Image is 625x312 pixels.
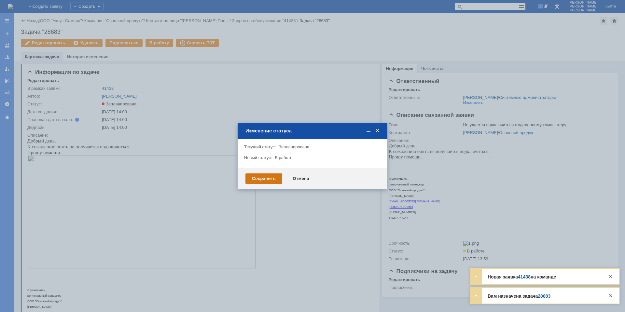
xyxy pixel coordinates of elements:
[244,155,272,160] label: Новый статус:
[518,274,531,279] a: 41438
[374,128,381,134] span: Закрыть
[488,274,556,279] strong: Новая заявка на команде
[244,144,276,149] label: Текущий статус:
[365,128,372,134] span: Свернуть (Ctrl + M)
[472,273,480,280] div: Развернуть
[607,273,615,280] div: Закрыть
[488,293,550,299] strong: Вам назначена задача
[538,293,550,299] a: 28683
[279,144,309,149] span: Запланирована
[607,292,615,300] div: Закрыть
[245,128,381,134] div: Изменение статуса
[472,292,480,300] div: Развернуть
[275,155,292,160] span: В работе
